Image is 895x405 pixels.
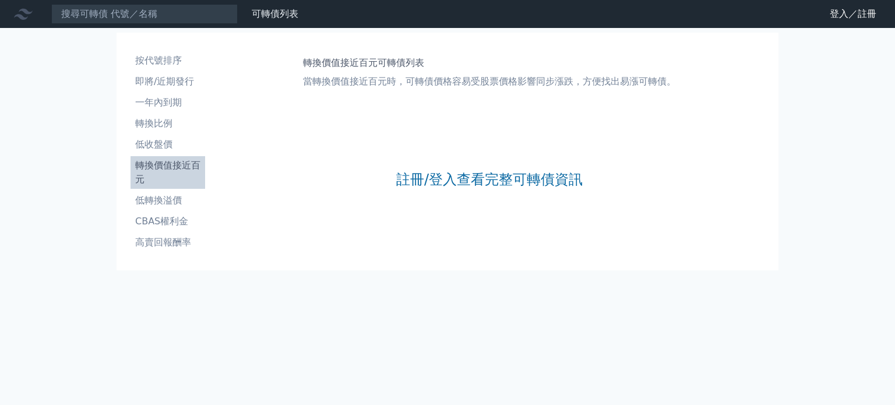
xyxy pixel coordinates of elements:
[131,214,205,228] li: CBAS權利金
[131,159,205,186] li: 轉換價值接近百元
[131,191,205,210] a: 低轉換溢價
[396,170,583,189] a: 註冊/登入查看完整可轉債資訊
[131,212,205,231] a: CBAS權利金
[131,233,205,252] a: 高賣回報酬率
[131,75,205,89] li: 即將/近期發行
[131,96,205,110] li: 一年內到期
[131,51,205,70] a: 按代號排序
[131,135,205,154] a: 低收盤價
[303,56,676,70] h1: 轉換價值接近百元可轉債列表
[131,156,205,189] a: 轉換價值接近百元
[131,138,205,152] li: 低收盤價
[131,235,205,249] li: 高賣回報酬率
[131,114,205,133] a: 轉換比例
[131,117,205,131] li: 轉換比例
[131,72,205,91] a: 即將/近期發行
[252,8,298,19] a: 可轉債列表
[303,75,676,89] p: 當轉換價值接近百元時，可轉債價格容易受股票價格影響同步漲跌，方便找出易漲可轉債。
[131,193,205,207] li: 低轉換溢價
[131,54,205,68] li: 按代號排序
[131,93,205,112] a: 一年內到期
[51,4,238,24] input: 搜尋可轉債 代號／名稱
[820,5,886,23] a: 登入／註冊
